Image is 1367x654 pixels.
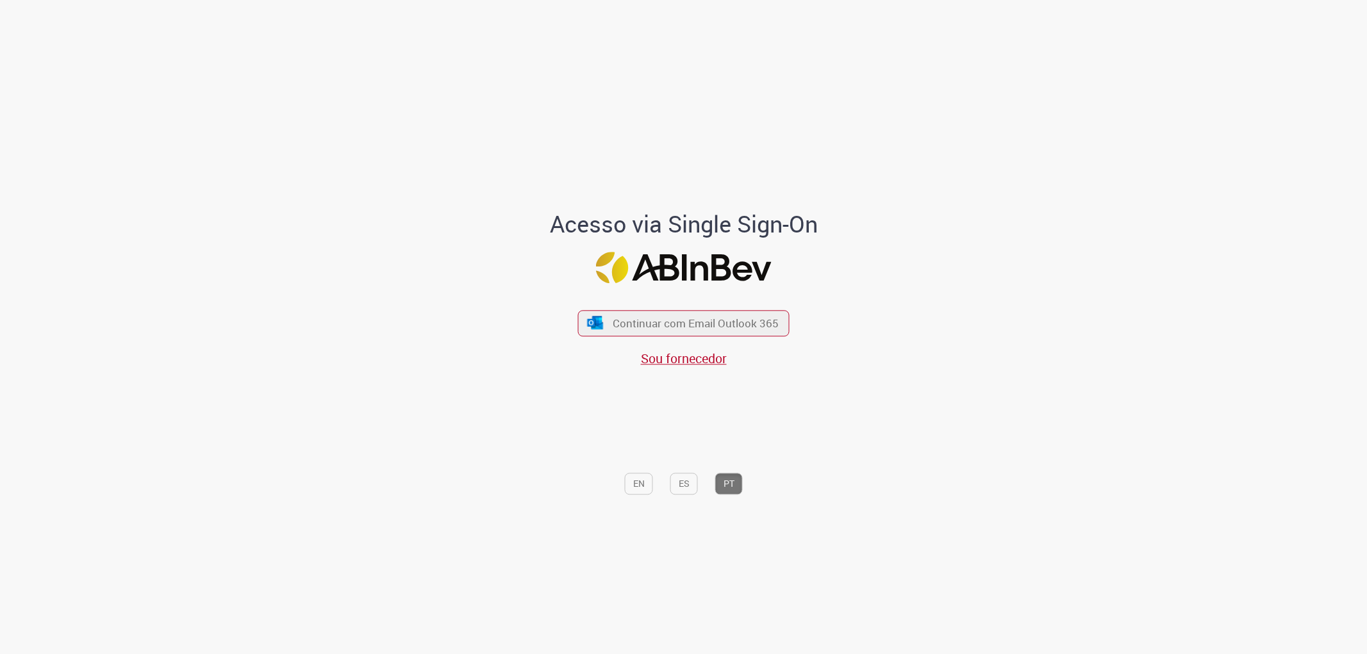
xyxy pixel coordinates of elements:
button: PT [715,473,743,495]
button: ES [670,473,698,495]
img: Logo ABInBev [596,252,772,284]
img: ícone Azure/Microsoft 360 [586,316,604,329]
h1: Acesso via Single Sign-On [506,211,861,237]
button: EN [625,473,653,495]
span: Continuar com Email Outlook 365 [613,316,779,331]
button: ícone Azure/Microsoft 360 Continuar com Email Outlook 365 [578,310,790,336]
a: Sou fornecedor [641,350,727,367]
